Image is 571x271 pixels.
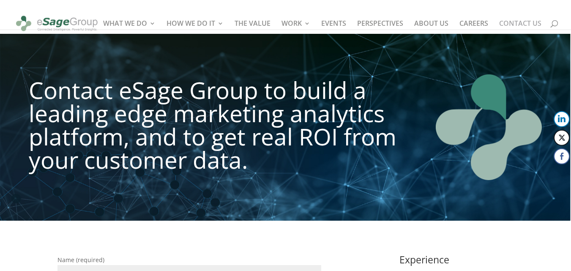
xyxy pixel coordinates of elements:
a: WORK [281,20,310,47]
p: , [29,68,445,78]
a: WHAT WE DO [103,20,156,47]
a: THE VALUE [235,20,270,47]
a: PERSPECTIVES [357,20,403,47]
h1: Contact eSage Group to build a leading edge marketing analytics platform, and to get real ROI fro... [29,78,445,182]
a: CONTACT US [499,20,541,47]
a: CAREERS [459,20,488,47]
span: Experience [399,253,449,266]
button: Twitter Share [554,129,570,145]
button: Facebook Share [554,148,570,164]
img: eSage Group [14,12,99,35]
a: HOW WE DO IT [167,20,224,47]
button: LinkedIn Share [554,111,570,127]
a: EVENTS [321,20,346,47]
a: ABOUT US [414,20,448,47]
